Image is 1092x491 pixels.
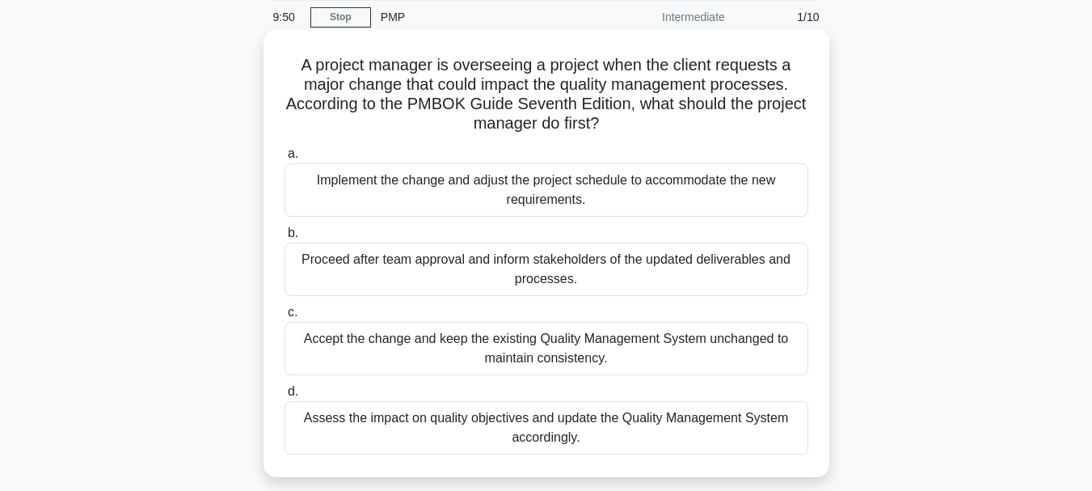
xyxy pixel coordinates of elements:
[285,163,808,217] div: Implement the change and adjust the project schedule to accommodate the new requirements.
[371,1,593,33] div: PMP
[288,146,298,160] span: a.
[264,1,310,33] div: 9:50
[288,226,298,239] span: b.
[285,243,808,296] div: Proceed after team approval and inform stakeholders of the updated deliverables and processes.
[735,1,829,33] div: 1/10
[285,322,808,375] div: Accept the change and keep the existing Quality Management System unchanged to maintain consistency.
[310,7,371,28] a: Stop
[285,401,808,455] div: Assess the impact on quality objectives and update the Quality Management System accordingly.
[288,305,297,319] span: c.
[288,384,298,398] span: d.
[593,1,735,33] div: Intermediate
[283,55,810,134] h5: A project manager is overseeing a project when the client requests a major change that could impa...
